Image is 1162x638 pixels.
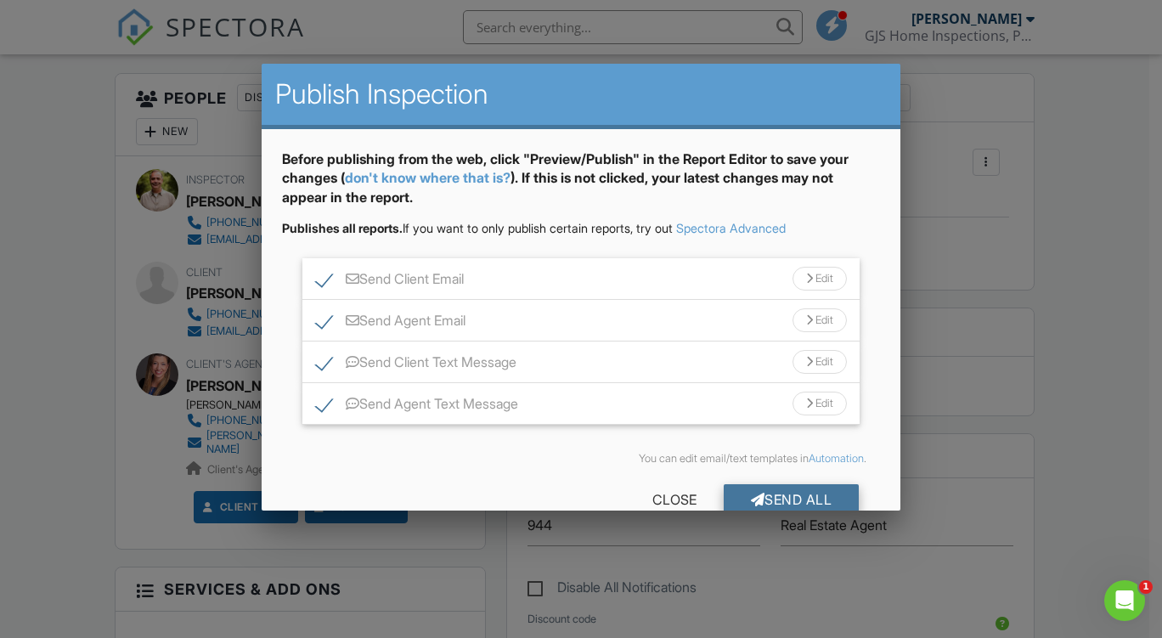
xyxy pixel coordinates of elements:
[282,221,403,235] strong: Publishes all reports.
[625,484,724,515] div: Close
[793,350,847,374] div: Edit
[282,150,880,220] div: Before publishing from the web, click "Preview/Publish" in the Report Editor to save your changes...
[1139,580,1153,594] span: 1
[316,354,516,375] label: Send Client Text Message
[275,77,887,111] h2: Publish Inspection
[676,221,786,235] a: Spectora Advanced
[793,267,847,291] div: Edit
[296,452,866,466] div: You can edit email/text templates in .
[1104,580,1145,621] iframe: Intercom live chat
[793,308,847,332] div: Edit
[809,452,864,465] a: Automation
[793,392,847,415] div: Edit
[345,169,510,186] a: don't know where that is?
[282,221,673,235] span: If you want to only publish certain reports, try out
[724,484,860,515] div: Send All
[316,396,518,417] label: Send Agent Text Message
[316,271,464,292] label: Send Client Email
[316,313,465,334] label: Send Agent Email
